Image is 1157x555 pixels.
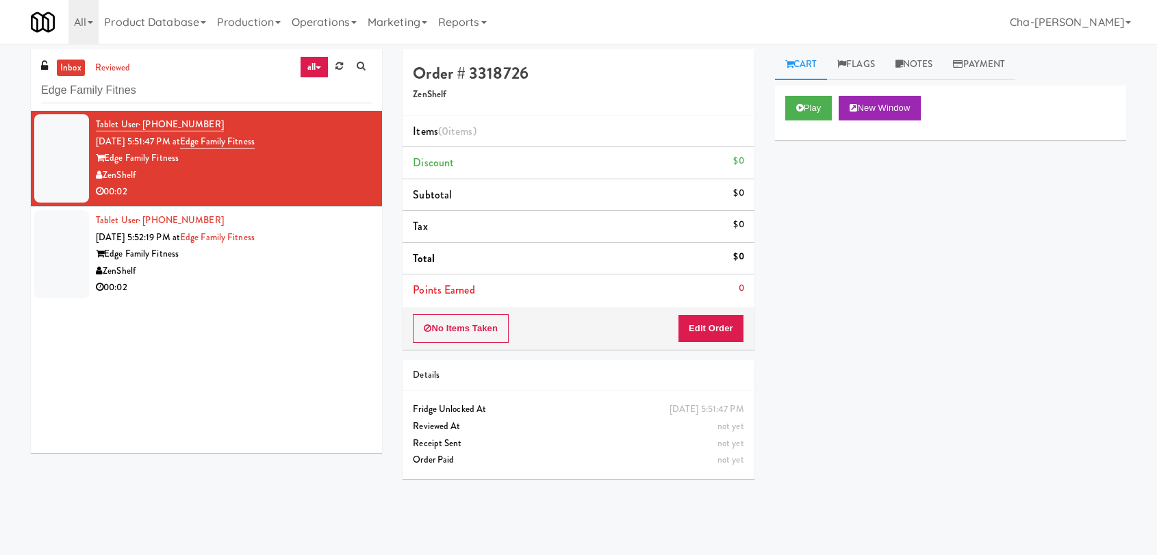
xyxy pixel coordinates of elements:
[733,185,743,202] div: $0
[31,111,382,207] li: Tablet User· [PHONE_NUMBER][DATE] 5:51:47 PM atEdge Family FitnessEdge Family FitnessZenShelf00:02
[733,248,743,266] div: $0
[827,49,885,80] a: Flags
[96,263,372,280] div: ZenShelf
[839,96,921,120] button: New Window
[300,56,329,78] a: all
[57,60,85,77] a: inbox
[413,187,452,203] span: Subtotal
[180,231,255,244] a: Edge Family Fitness
[92,60,134,77] a: reviewed
[413,314,509,343] button: No Items Taken
[96,135,180,148] span: [DATE] 5:51:47 PM at
[785,96,832,120] button: Play
[96,118,224,131] a: Tablet User· [PHONE_NUMBER]
[413,123,476,139] span: Items
[413,282,474,298] span: Points Earned
[31,10,55,34] img: Micromart
[180,135,255,149] a: Edge Family Fitness
[413,367,743,384] div: Details
[943,49,1015,80] a: Payment
[96,246,372,263] div: Edge Family Fitness
[96,214,224,227] a: Tablet User· [PHONE_NUMBER]
[448,123,473,139] ng-pluralize: items
[96,150,372,167] div: Edge Family Fitness
[733,153,743,170] div: $0
[739,280,744,297] div: 0
[96,167,372,184] div: ZenShelf
[96,279,372,296] div: 00:02
[717,420,744,433] span: not yet
[413,401,743,418] div: Fridge Unlocked At
[413,435,743,452] div: Receipt Sent
[41,78,372,103] input: Search vision orders
[438,123,476,139] span: (0 )
[413,250,435,266] span: Total
[96,183,372,201] div: 00:02
[413,418,743,435] div: Reviewed At
[138,118,224,131] span: · [PHONE_NUMBER]
[775,49,828,80] a: Cart
[885,49,943,80] a: Notes
[96,231,180,244] span: [DATE] 5:52:19 PM at
[670,401,744,418] div: [DATE] 5:51:47 PM
[413,218,427,234] span: Tax
[413,452,743,469] div: Order Paid
[413,155,454,170] span: Discount
[413,90,743,100] h5: ZenShelf
[138,214,224,227] span: · [PHONE_NUMBER]
[717,437,744,450] span: not yet
[31,207,382,302] li: Tablet User· [PHONE_NUMBER][DATE] 5:52:19 PM atEdge Family FitnessEdge Family FitnessZenShelf00:02
[717,453,744,466] span: not yet
[678,314,744,343] button: Edit Order
[733,216,743,233] div: $0
[413,64,743,82] h4: Order # 3318726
